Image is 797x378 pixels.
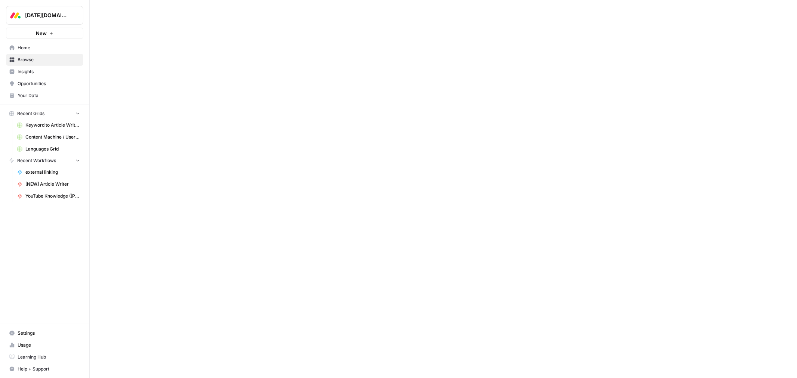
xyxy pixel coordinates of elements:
span: Insights [18,68,80,75]
a: external linking [14,166,83,178]
span: YouTube Knowledge ([PERSON_NAME]) [25,193,80,199]
a: Learning Hub [6,351,83,363]
span: Usage [18,342,80,348]
span: Your Data [18,92,80,99]
a: Browse [6,54,83,66]
a: Opportunities [6,78,83,90]
span: Content Machine / User Persona Content [25,134,80,140]
span: Recent Workflows [17,157,56,164]
a: Insights [6,66,83,78]
a: Settings [6,327,83,339]
a: Languages Grid [14,143,83,155]
button: Recent Grids [6,108,83,119]
a: Home [6,42,83,54]
a: Usage [6,339,83,351]
span: Keyword to Article Writer Grid [25,122,80,128]
a: [NEW] Article Writer [14,178,83,190]
span: Learning Hub [18,354,80,360]
span: Home [18,44,80,51]
span: Opportunities [18,80,80,87]
a: Content Machine / User Persona Content [14,131,83,143]
span: [NEW] Article Writer [25,181,80,188]
a: Keyword to Article Writer Grid [14,119,83,131]
button: Help + Support [6,363,83,375]
a: YouTube Knowledge ([PERSON_NAME]) [14,190,83,202]
span: Help + Support [18,366,80,372]
img: Monday.com Logo [9,9,22,22]
button: Recent Workflows [6,155,83,166]
button: New [6,28,83,39]
a: Your Data [6,90,83,102]
span: Settings [18,330,80,337]
span: Languages Grid [25,146,80,152]
button: Workspace: Monday.com [6,6,83,25]
span: Recent Grids [17,110,44,117]
span: New [36,30,47,37]
span: external linking [25,169,80,176]
span: Browse [18,56,80,63]
span: [DATE][DOMAIN_NAME] [25,12,70,19]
